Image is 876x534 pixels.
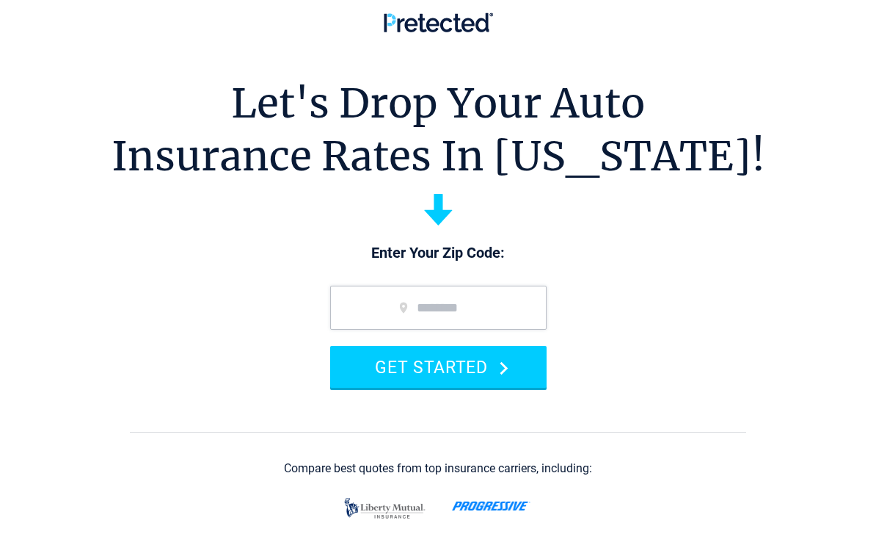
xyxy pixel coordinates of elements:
img: progressive [452,501,530,511]
div: Compare best quotes from top insurance carriers, including: [284,462,592,475]
input: zip code [330,286,547,330]
h1: Let's Drop Your Auto Insurance Rates In [US_STATE]! [112,77,765,183]
p: Enter Your Zip Code: [315,243,561,264]
img: Pretected Logo [384,12,493,32]
button: GET STARTED [330,346,547,388]
img: liberty [340,491,429,526]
